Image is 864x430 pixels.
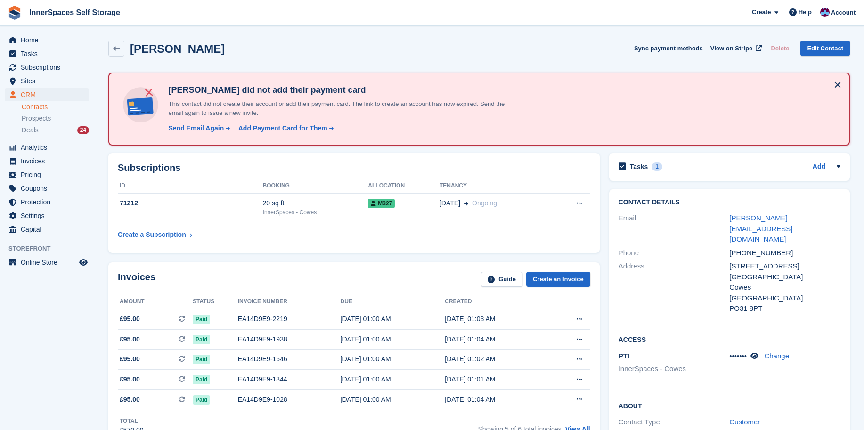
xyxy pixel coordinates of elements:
[619,334,840,344] h2: Access
[21,33,77,47] span: Home
[238,123,327,133] div: Add Payment Card for Them
[729,261,840,272] div: [STREET_ADDRESS]
[118,294,193,309] th: Amount
[368,199,395,208] span: M327
[22,114,51,123] span: Prospects
[368,178,440,194] th: Allocation
[341,334,445,344] div: [DATE] 01:00 AM
[820,8,830,17] img: Paul Allo
[619,248,730,259] div: Phone
[193,395,210,405] span: Paid
[5,182,89,195] a: menu
[5,61,89,74] a: menu
[263,198,368,208] div: 20 sq ft
[729,303,840,314] div: PO31 8PT
[445,294,549,309] th: Created
[238,314,341,324] div: EA14D9E9-2219
[767,41,793,56] button: Delete
[118,230,186,240] div: Create a Subscription
[445,374,549,384] div: [DATE] 01:01 AM
[21,195,77,209] span: Protection
[238,374,341,384] div: EA14D9E9-1344
[831,8,856,17] span: Account
[8,6,22,20] img: stora-icon-8386f47178a22dfd0bd8f6a31ec36ba5ce8667c1dd55bd0f319d3a0aa187defe.svg
[707,41,764,56] a: View on Stripe
[118,198,263,208] div: 71212
[729,352,747,360] span: •••••••
[21,209,77,222] span: Settings
[526,272,590,287] a: Create an Invoice
[263,178,368,194] th: Booking
[25,5,124,20] a: InnerSpaces Self Storage
[121,85,161,125] img: no-card-linked-e7822e413c904bf8b177c4d89f31251c4716f9871600ec3ca5bfc59e148c83f4.svg
[634,41,703,56] button: Sync payment methods
[619,401,840,410] h2: About
[238,354,341,364] div: EA14D9E9-1646
[341,354,445,364] div: [DATE] 01:00 AM
[22,114,89,123] a: Prospects
[445,334,549,344] div: [DATE] 01:04 AM
[729,248,840,259] div: [PHONE_NUMBER]
[21,141,77,154] span: Analytics
[440,198,460,208] span: [DATE]
[5,209,89,222] a: menu
[729,293,840,304] div: [GEOGRAPHIC_DATA]
[440,178,552,194] th: Tenancy
[120,314,140,324] span: £95.00
[238,334,341,344] div: EA14D9E9-1938
[21,256,77,269] span: Online Store
[118,226,192,243] a: Create a Subscription
[168,123,224,133] div: Send Email Again
[21,223,77,236] span: Capital
[21,88,77,101] span: CRM
[193,375,210,384] span: Paid
[5,256,89,269] a: menu
[445,354,549,364] div: [DATE] 01:02 AM
[120,417,144,425] div: Total
[8,244,94,253] span: Storefront
[5,88,89,101] a: menu
[263,208,368,217] div: InnerSpaces - Cowes
[619,261,730,314] div: Address
[22,126,39,135] span: Deals
[481,272,522,287] a: Guide
[5,33,89,47] a: menu
[5,154,89,168] a: menu
[21,182,77,195] span: Coupons
[341,395,445,405] div: [DATE] 01:00 AM
[341,314,445,324] div: [DATE] 01:00 AM
[118,162,590,173] h2: Subscriptions
[21,47,77,60] span: Tasks
[78,257,89,268] a: Preview store
[729,214,792,243] a: [PERSON_NAME][EMAIL_ADDRESS][DOMAIN_NAME]
[710,44,752,53] span: View on Stripe
[5,223,89,236] a: menu
[619,199,840,206] h2: Contact Details
[235,123,334,133] a: Add Payment Card for Them
[22,103,89,112] a: Contacts
[193,355,210,364] span: Paid
[729,418,760,426] a: Customer
[130,42,225,55] h2: [PERSON_NAME]
[120,354,140,364] span: £95.00
[619,213,730,245] div: Email
[21,154,77,168] span: Invoices
[193,335,210,344] span: Paid
[341,374,445,384] div: [DATE] 01:00 AM
[193,315,210,324] span: Paid
[164,85,518,96] h4: [PERSON_NAME] did not add their payment card
[630,162,648,171] h2: Tasks
[120,334,140,344] span: £95.00
[445,314,549,324] div: [DATE] 01:03 AM
[652,162,662,171] div: 1
[729,282,840,293] div: Cowes
[619,364,730,374] li: InnerSpaces - Cowes
[5,141,89,154] a: menu
[120,374,140,384] span: £95.00
[238,294,341,309] th: Invoice number
[164,99,518,118] p: This contact did not create their account or add their payment card. The link to create an accoun...
[5,47,89,60] a: menu
[800,41,850,56] a: Edit Contact
[764,352,789,360] a: Change
[813,162,825,172] a: Add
